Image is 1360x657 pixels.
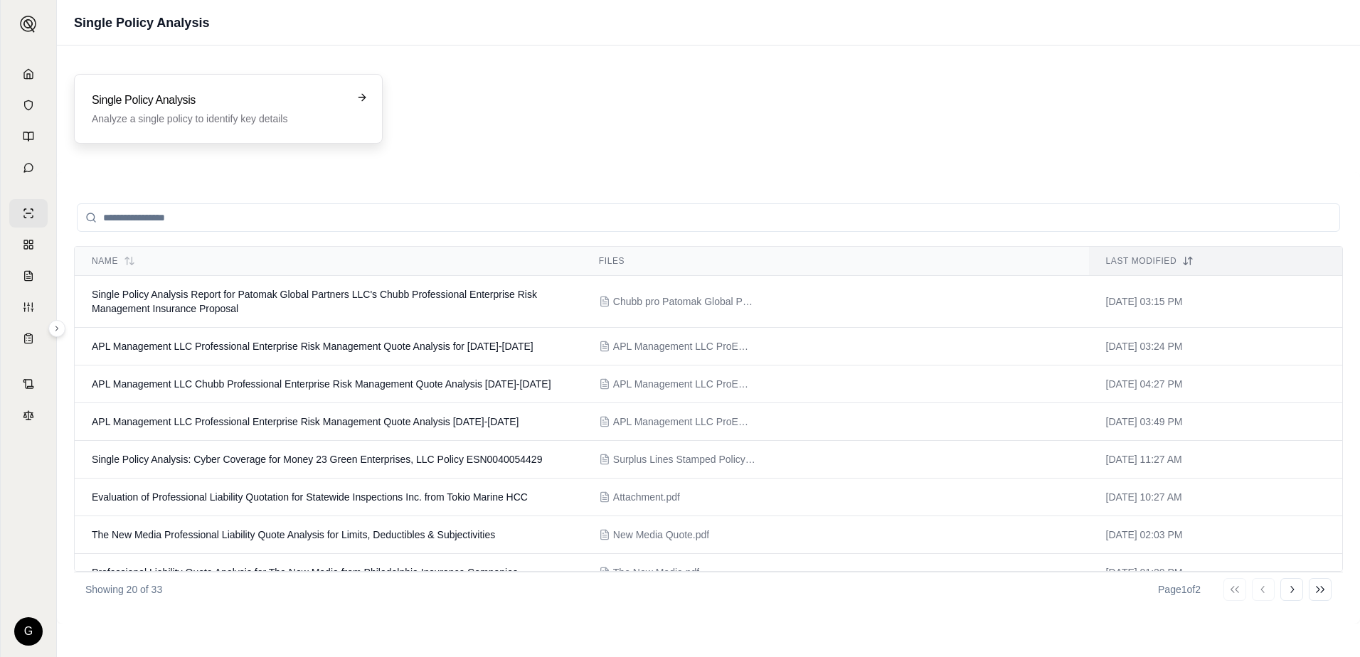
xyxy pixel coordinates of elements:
[92,416,519,427] span: APL Management LLC Professional Enterprise Risk Management Quote Analysis 2025-2026
[9,293,48,321] a: Custom Report
[14,10,43,38] button: Expand sidebar
[9,230,48,259] a: Policy Comparisons
[1089,403,1342,441] td: [DATE] 03:49 PM
[74,13,209,33] h1: Single Policy Analysis
[92,289,537,314] span: Single Policy Analysis Report for Patomak Global Partners LLC's Chubb Professional Enterprise Ris...
[9,60,48,88] a: Home
[92,255,565,267] div: Name
[613,377,755,391] span: APL Management LLC ProERM Quote 2025.pdf
[9,154,48,182] a: Chat
[14,617,43,646] div: G
[613,452,755,466] span: Surplus Lines Stamped Policy - 8.28.24 Draymond Green - Commercial.pdf
[85,582,162,597] p: Showing 20 of 33
[1089,516,1342,554] td: [DATE] 02:03 PM
[582,247,1089,276] th: Files
[1106,255,1325,267] div: Last modified
[48,320,65,337] button: Expand sidebar
[92,112,345,126] p: Analyze a single policy to identify key details
[9,370,48,398] a: Contract Analysis
[9,199,48,228] a: Single Policy
[9,324,48,353] a: Coverage Table
[92,454,542,465] span: Single Policy Analysis: Cyber Coverage for Money 23 Green Enterprises, LLC Policy ESN0040054429
[613,294,755,309] span: Chubb pro Patomak Global Partners LLC.pdf
[92,567,518,578] span: Professional Liability Quote Analysis for The New Media from Philadelphia Insurance Companies
[92,529,495,540] span: The New Media Professional Liability Quote Analysis for Limits, Deductibles & Subjectivities
[1089,365,1342,403] td: [DATE] 04:27 PM
[613,339,755,353] span: APL Management LLC ProERM Quote 2025.pdf
[9,262,48,290] a: Claim Coverage
[92,378,551,390] span: APL Management LLC Chubb Professional Enterprise Risk Management Quote Analysis 2025-2026
[1089,276,1342,328] td: [DATE] 03:15 PM
[1089,328,1342,365] td: [DATE] 03:24 PM
[9,401,48,429] a: Legal Search Engine
[92,491,528,503] span: Evaluation of Professional Liability Quotation for Statewide Inspections Inc. from Tokio Marine HCC
[1089,479,1342,516] td: [DATE] 10:27 AM
[1158,582,1201,597] div: Page 1 of 2
[613,415,755,429] span: APL Management LLC ProERM Quote 2025.pdf
[9,91,48,119] a: Documents Vault
[92,92,345,109] h3: Single Policy Analysis
[9,122,48,151] a: Prompt Library
[92,341,533,352] span: APL Management LLC Professional Enterprise Risk Management Quote Analysis for 2025-2026
[613,490,680,504] span: Attachment.pdf
[20,16,37,33] img: Expand sidebar
[1089,441,1342,479] td: [DATE] 11:27 AM
[613,565,699,579] span: The New Media.pdf
[1089,554,1342,592] td: [DATE] 01:20 PM
[613,528,709,542] span: New Media Quote.pdf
